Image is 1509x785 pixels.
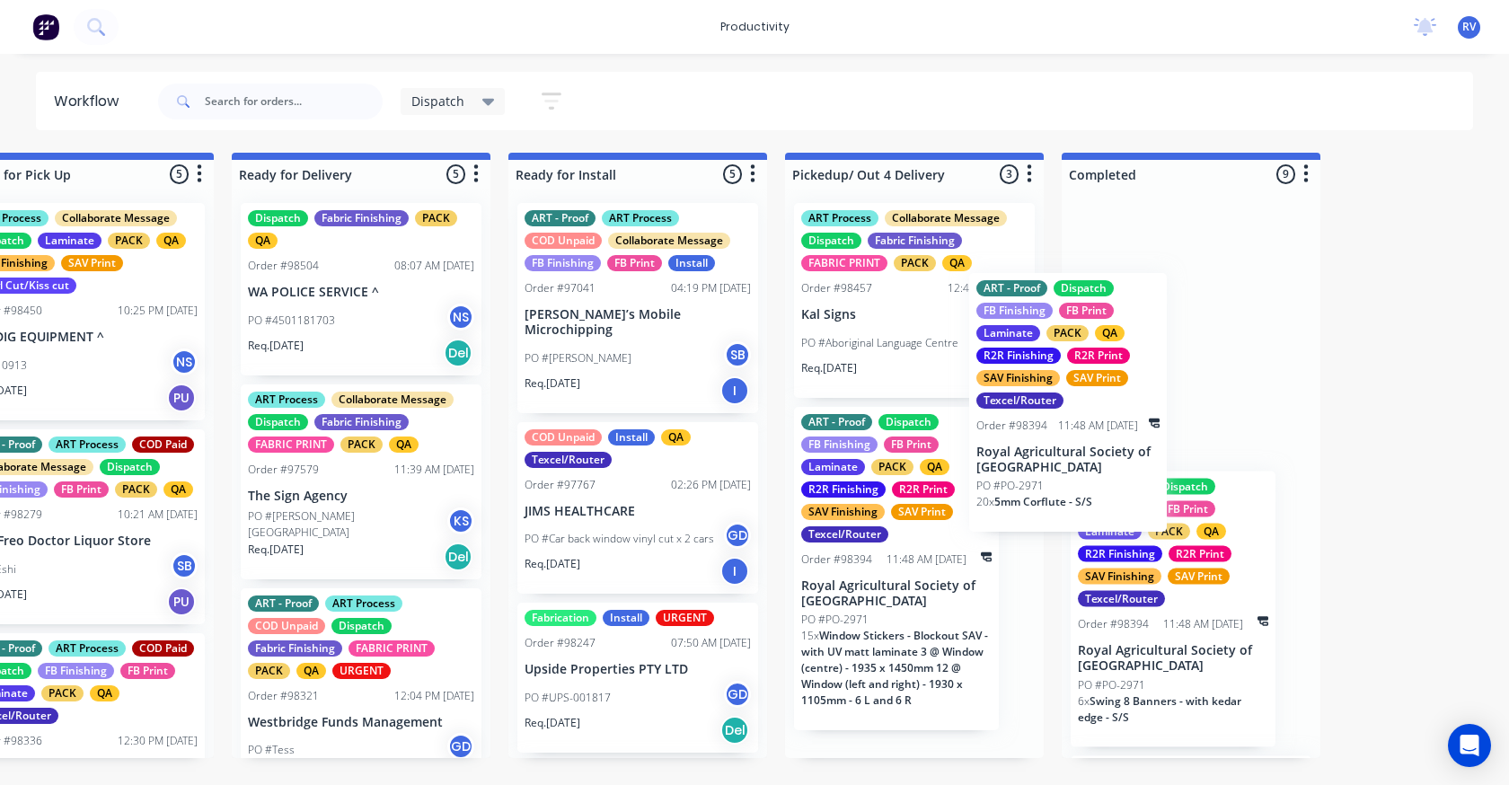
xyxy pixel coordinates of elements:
[1448,724,1491,767] div: Open Intercom Messenger
[411,92,464,110] span: Dispatch
[32,13,59,40] img: Factory
[205,84,383,119] input: Search for orders...
[711,13,799,40] div: productivity
[1462,19,1476,35] span: RV
[54,91,128,112] div: Workflow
